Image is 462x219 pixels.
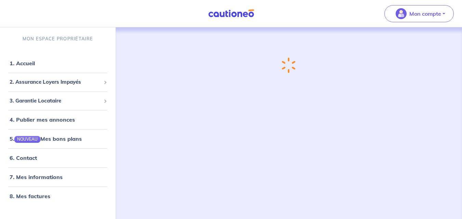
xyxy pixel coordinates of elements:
div: 5.NOUVEAUMes bons plans [3,132,113,146]
span: 2. Assurance Loyers Impayés [10,78,101,86]
button: illu_account_valid_menu.svgMon compte [384,5,454,22]
a: 5.NOUVEAUMes bons plans [10,135,82,142]
div: 1. Accueil [3,56,113,70]
div: 6. Contact [3,151,113,165]
div: 4. Publier mes annonces [3,113,113,126]
img: illu_account_valid_menu.svg [396,8,407,19]
a: 4. Publier mes annonces [10,116,75,123]
a: 7. Mes informations [10,174,63,180]
a: 8. Mes factures [10,193,50,200]
div: 8. Mes factures [3,189,113,203]
div: 3. Garantie Locataire [3,94,113,108]
p: Mon compte [409,10,441,18]
a: 1. Accueil [10,60,35,67]
a: 6. Contact [10,154,37,161]
p: MON ESPACE PROPRIÉTAIRE [23,36,93,42]
img: loading-spinner [282,57,295,73]
span: 3. Garantie Locataire [10,97,101,105]
img: Cautioneo [206,9,257,18]
div: 7. Mes informations [3,170,113,184]
div: 2. Assurance Loyers Impayés [3,76,113,89]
